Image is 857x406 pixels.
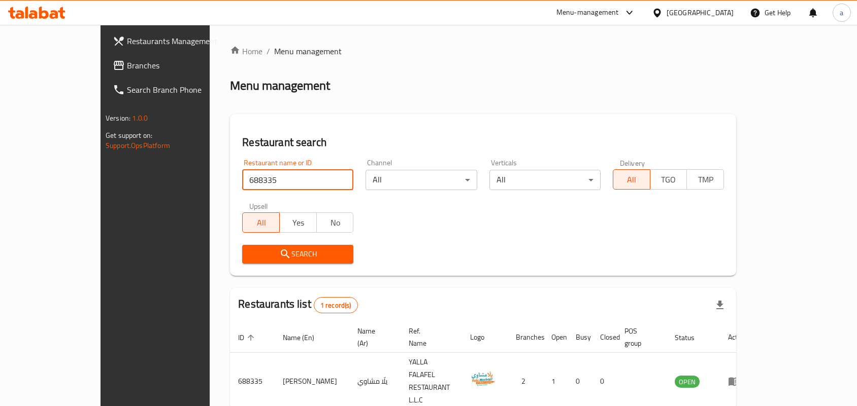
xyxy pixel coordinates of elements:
span: Status [675,331,708,344]
span: Yes [284,215,313,230]
h2: Menu management [230,78,330,94]
span: Ref. Name [409,325,450,349]
div: All [366,170,477,190]
span: 1 record(s) [314,301,357,310]
nav: breadcrumb [230,45,736,57]
div: Total records count [314,297,358,313]
span: Search [250,248,345,261]
span: No [321,215,350,230]
span: Branches [127,59,236,71]
th: Busy [568,322,592,353]
th: Action [720,322,755,353]
th: Open [543,322,568,353]
a: Restaurants Management [105,29,244,53]
span: TGO [654,172,683,187]
div: [GEOGRAPHIC_DATA] [667,7,734,18]
span: Get support on: [106,129,152,142]
span: OPEN [675,376,700,388]
a: Search Branch Phone [105,78,244,102]
span: POS group [624,325,654,349]
a: Branches [105,53,244,78]
button: All [242,212,280,233]
div: OPEN [675,376,700,388]
span: a [840,7,843,18]
span: Version: [106,112,130,125]
button: TGO [650,169,687,190]
h2: Restaurant search [242,135,724,150]
div: Menu [728,375,747,387]
span: TMP [691,172,720,187]
span: 1.0.0 [132,112,148,125]
span: ID [238,331,257,344]
input: Search for restaurant name or ID.. [242,170,353,190]
a: Support.OpsPlatform [106,139,170,152]
div: All [489,170,601,190]
th: Closed [592,322,616,353]
a: Home [230,45,262,57]
label: Upsell [249,202,268,209]
span: Menu management [274,45,342,57]
button: Yes [279,212,317,233]
button: No [316,212,354,233]
span: All [247,215,276,230]
li: / [267,45,270,57]
th: Logo [462,322,508,353]
span: Restaurants Management [127,35,236,47]
button: All [613,169,650,190]
button: Search [242,245,353,264]
span: Name (En) [283,331,327,344]
label: Delivery [620,159,645,166]
h2: Restaurants list [238,297,357,313]
div: Menu-management [556,7,619,19]
span: Search Branch Phone [127,84,236,96]
img: Yalla Mashawi [470,366,496,392]
div: Export file [708,293,732,317]
button: TMP [686,169,724,190]
span: All [617,172,646,187]
th: Branches [508,322,543,353]
span: Name (Ar) [357,325,388,349]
